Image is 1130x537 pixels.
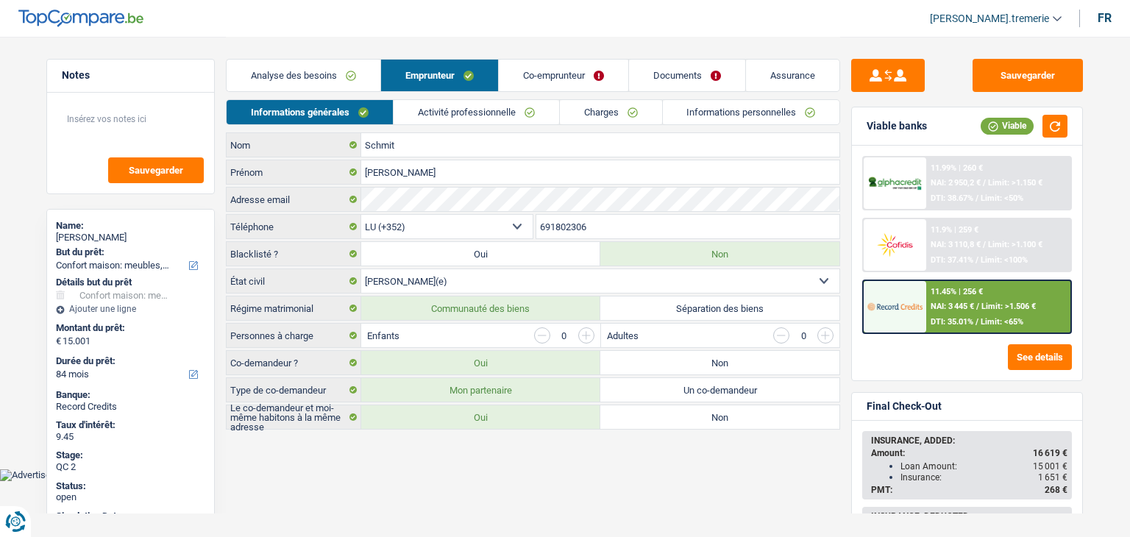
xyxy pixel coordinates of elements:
[930,13,1049,25] span: [PERSON_NAME].tremerie
[56,246,202,258] label: But du prêt:
[629,60,745,91] a: Documents
[361,351,600,374] label: Oui
[931,163,983,173] div: 11.99% | 260 €
[600,378,839,402] label: Un co-demandeur
[1008,344,1072,370] button: See details
[931,240,981,249] span: NAI: 3 110,8 €
[600,242,839,266] label: Non
[746,60,839,91] a: Assurance
[129,166,183,175] span: Sauvegarder
[607,331,639,341] label: Adultes
[56,449,205,461] div: Stage:
[227,405,361,429] label: Le co-demandeur et moi-même habitons à la même adresse
[871,435,1067,446] div: INSURANCE, ADDED:
[900,472,1067,483] div: Insurance:
[56,419,205,431] div: Taux d'intérêt:
[983,178,986,188] span: /
[1033,448,1067,458] span: 16 619 €
[976,193,978,203] span: /
[56,232,205,243] div: [PERSON_NAME]
[867,400,942,413] div: Final Check-Out
[56,335,61,347] span: €
[981,255,1028,265] span: Limit: <100%
[56,355,202,367] label: Durée du prêt:
[663,100,840,124] a: Informations personnelles
[227,296,361,320] label: Régime matrimonial
[931,178,981,188] span: NAI: 2 950,2 €
[361,242,600,266] label: Oui
[600,405,839,429] label: Non
[981,302,1036,311] span: Limit: >1.506 €
[381,60,498,91] a: Emprunteur
[56,401,205,413] div: Record Credits
[108,157,204,183] button: Sauvegarder
[56,511,205,522] div: Simulation Date:
[367,331,399,341] label: Enfants
[1045,485,1067,495] span: 268 €
[976,302,979,311] span: /
[62,69,199,82] h5: Notes
[227,60,380,91] a: Analyse des besoins
[931,255,973,265] span: DTI: 37.41%
[918,7,1062,31] a: [PERSON_NAME].tremerie
[931,317,973,327] span: DTI: 35.01%
[361,405,600,429] label: Oui
[867,175,922,192] img: AlphaCredit
[1033,461,1067,472] span: 15 001 €
[56,480,205,492] div: Status:
[227,160,361,184] label: Prénom
[394,100,559,124] a: Activité professionnelle
[973,59,1083,92] button: Sauvegarder
[983,240,986,249] span: /
[600,351,839,374] label: Non
[56,461,205,473] div: QC 2
[871,448,1067,458] div: Amount:
[871,511,1067,522] div: INSURANCE, DEDUCTED:
[797,331,810,341] div: 0
[227,133,361,157] label: Nom
[976,317,978,327] span: /
[867,231,922,258] img: Cofidis
[1038,472,1067,483] span: 1 651 €
[56,322,202,334] label: Montant du prêt:
[56,304,205,314] div: Ajouter une ligne
[900,461,1067,472] div: Loan Amount:
[558,331,571,341] div: 0
[560,100,662,124] a: Charges
[931,193,973,203] span: DTI: 38.67%
[1098,11,1112,25] div: fr
[18,10,143,27] img: TopCompare Logo
[867,120,927,132] div: Viable banks
[981,317,1023,327] span: Limit: <65%
[988,240,1042,249] span: Limit: >1.100 €
[536,215,840,238] input: 242627
[931,302,974,311] span: NAI: 3 445 €
[976,255,978,265] span: /
[361,378,600,402] label: Mon partenaire
[361,296,600,320] label: Communauté des biens
[227,215,361,238] label: Téléphone
[56,431,205,443] div: 9.45
[867,293,922,320] img: Record Credits
[988,178,1042,188] span: Limit: >1.150 €
[227,351,361,374] label: Co-demandeur ?
[56,491,205,503] div: open
[931,225,978,235] div: 11.9% | 259 €
[981,193,1023,203] span: Limit: <50%
[227,269,361,293] label: État civil
[931,287,983,296] div: 11.45% | 256 €
[56,220,205,232] div: Name:
[227,324,361,347] label: Personnes à charge
[227,242,361,266] label: Blacklisté ?
[871,485,1067,495] div: PMT:
[600,296,839,320] label: Séparation des biens
[499,60,628,91] a: Co-emprunteur
[227,100,393,124] a: Informations générales
[981,118,1034,134] div: Viable
[56,389,205,401] div: Banque:
[227,378,361,402] label: Type de co-demandeur
[56,277,205,288] div: Détails but du prêt
[227,188,361,211] label: Adresse email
